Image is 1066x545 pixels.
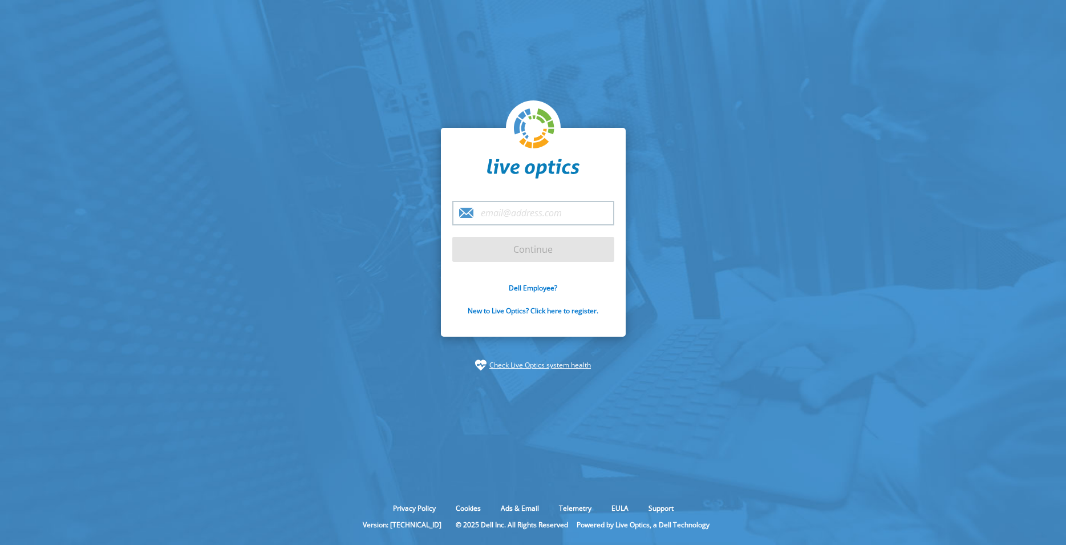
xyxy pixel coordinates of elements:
a: Check Live Optics system health [489,360,591,371]
a: Ads & Email [492,503,548,513]
a: EULA [603,503,637,513]
img: status-check-icon.svg [475,360,487,371]
img: liveoptics-logo.svg [514,108,555,150]
a: Dell Employee? [509,283,557,293]
li: © 2025 Dell Inc. All Rights Reserved [450,520,574,530]
a: Support [640,503,682,513]
input: email@address.com [452,201,614,225]
img: liveoptics-word.svg [487,159,579,179]
a: Cookies [447,503,489,513]
a: New to Live Optics? Click here to register. [468,306,598,316]
li: Powered by Live Optics, a Dell Technology [577,520,710,530]
a: Privacy Policy [384,503,444,513]
li: Version: [TECHNICAL_ID] [357,520,447,530]
a: Telemetry [550,503,600,513]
